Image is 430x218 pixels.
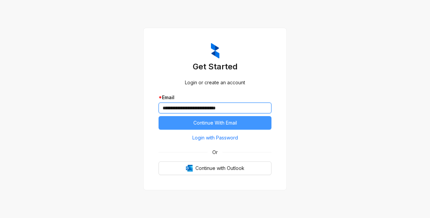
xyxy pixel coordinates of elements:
[208,149,222,156] span: Or
[195,165,244,172] span: Continue with Outlook
[186,165,193,172] img: Outlook
[159,161,271,175] button: OutlookContinue with Outlook
[159,79,271,86] div: Login or create an account
[159,116,271,130] button: Continue With Email
[159,94,271,101] div: Email
[193,119,237,127] span: Continue With Email
[192,134,238,141] span: Login with Password
[159,61,271,72] h3: Get Started
[211,43,219,59] img: ZumaIcon
[159,132,271,143] button: Login with Password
